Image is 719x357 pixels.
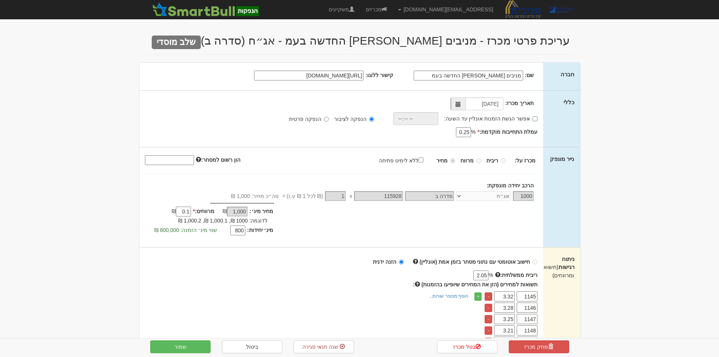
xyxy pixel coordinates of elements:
a: מחק מכרז [509,340,569,353]
a: בטל מכרז [437,340,497,353]
label: ריבית ממשלתית: [495,271,538,279]
strong: מחיר [436,158,448,164]
input: תשואה [494,337,515,347]
input: מחיר [450,158,455,163]
button: שמור [150,340,211,353]
input: מספר נייר [354,191,403,201]
h2: עריכת פרטי מכרז - מניבים [PERSON_NAME] החדשה בעמ - אג״ח (סדרה ב) [145,34,575,47]
span: שנה תנאי סגירה [302,344,338,350]
input: ריבית [501,158,506,163]
a: ביטול [222,340,282,353]
label: אפשר הגשת הזמנות אונליין עד השעה: [444,115,537,122]
label: הנפקה פרטית [289,115,329,123]
label: שם: [525,71,534,79]
input: לימיט [517,303,537,313]
input: תשואה [494,303,515,313]
span: שווי מינ׳ הזמנה: 800,000 ₪ [154,227,217,233]
label: חברה [560,70,574,78]
strong: ריבית [487,158,498,164]
span: = [282,192,285,200]
input: כמות [513,191,534,201]
strong: הזנה ידנית [373,259,396,265]
label: עמלת התחייבות מוקדמת: [477,128,537,136]
span: (תשואות ומרווחים) [538,264,574,278]
input: לימיט [517,314,537,324]
div: ₪ [214,207,249,216]
span: תשואות למחירים (הזן את המחירים שיופיעו בהזמנות) [422,281,538,287]
strong: חישוב אוטומטי עם נתוני מסחר בזמן אמת (אונליין) [420,259,530,265]
input: הנפקה לציבור [369,117,374,122]
label: ניתוח רגישות [549,255,574,279]
input: מרווח [476,158,481,163]
input: לימיט [517,337,537,347]
input: חישוב אוטומטי עם נתוני מסחר בזמן אמת (אונליין) [533,260,537,264]
input: לימיט [517,325,537,335]
input: ללא לימיט פתיחה [419,158,423,162]
a: - [485,292,492,301]
label: מינ׳ יחידות: [247,226,274,234]
input: אפשר הגשת הזמנות אונליין עד השעה: [533,116,537,121]
label: כללי [563,98,574,106]
span: שלב מוסדי [152,36,201,49]
label: ללא לימיט פתיחה [379,156,431,164]
input: תשואה [494,314,515,324]
span: (₪ לכל 1 ₪ ע.נ) [285,192,323,200]
a: שנה תנאי סגירה [294,340,354,353]
span: לדוגמה: 1000 ₪, 1,000.1 ₪, 1,000.2 ₪ [178,218,268,224]
input: הנפקה פרטית [324,117,329,122]
a: - [485,315,492,323]
input: הזנה ידנית [399,260,404,264]
label: תאריך מכרז: [505,99,534,107]
label: נייר מונפק [550,155,574,163]
input: תשואה [494,291,515,301]
label: : [413,281,537,288]
a: - [485,304,492,312]
img: SmartBull Logo [150,2,261,17]
label: קישור ללוגו: [365,71,393,79]
strong: מרווח [460,158,474,164]
input: מחיר [325,191,346,201]
span: סה״כ מחיר: 1,000 ₪ [231,192,279,200]
label: מרווחים: [193,207,214,215]
label: הון רשום למסחר: [196,156,240,164]
a: הוסף מספר שורות... [426,292,471,300]
input: תשואה [494,325,515,335]
a: - [485,338,492,346]
input: שם הסדרה [405,191,454,201]
label: מחיר מינ׳: [249,207,274,215]
a: + [474,292,482,301]
label: הנפקה לציבור [334,115,374,123]
a: - [485,326,492,335]
strong: מכרז על: [515,158,536,164]
span: % [471,128,476,136]
strong: הרכב יחידה מונפקת: [487,182,534,189]
span: % [488,271,493,279]
span: x [349,192,352,200]
input: לימיט [517,291,537,301]
div: ₪ [158,207,193,216]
